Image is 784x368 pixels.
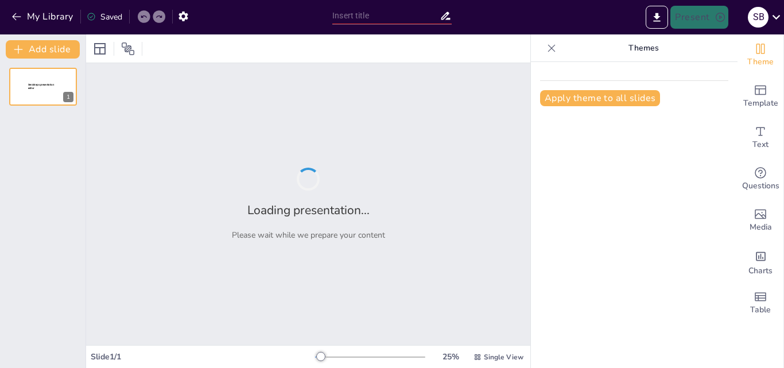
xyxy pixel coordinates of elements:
button: Present [670,6,728,29]
div: S B [748,7,769,28]
span: Charts [748,265,773,277]
button: Export to PowerPoint [646,6,668,29]
div: Add a table [738,282,783,324]
div: Add text boxes [738,117,783,158]
p: Themes [561,34,726,62]
button: My Library [9,7,78,26]
span: Template [743,97,778,110]
p: Please wait while we prepare your content [232,230,385,241]
button: Apply theme to all slides [540,90,660,106]
div: Saved [87,11,122,22]
span: Single View [484,352,523,362]
input: Insert title [332,7,440,24]
span: Questions [742,180,779,192]
h2: Loading presentation... [247,202,370,218]
div: Add ready made slides [738,76,783,117]
span: Table [750,304,771,316]
div: Layout [91,40,109,58]
div: Slide 1 / 1 [91,351,315,362]
div: 25 % [437,351,464,362]
div: Add charts and graphs [738,241,783,282]
button: Add slide [6,40,80,59]
div: 1 [9,68,77,106]
div: 1 [63,92,73,102]
div: Change the overall theme [738,34,783,76]
span: Sendsteps presentation editor [28,83,54,90]
div: Add images, graphics, shapes or video [738,200,783,241]
button: S B [748,6,769,29]
span: Text [752,138,769,151]
span: Theme [747,56,774,68]
span: Media [750,221,772,234]
div: Get real-time input from your audience [738,158,783,200]
span: Position [121,42,135,56]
